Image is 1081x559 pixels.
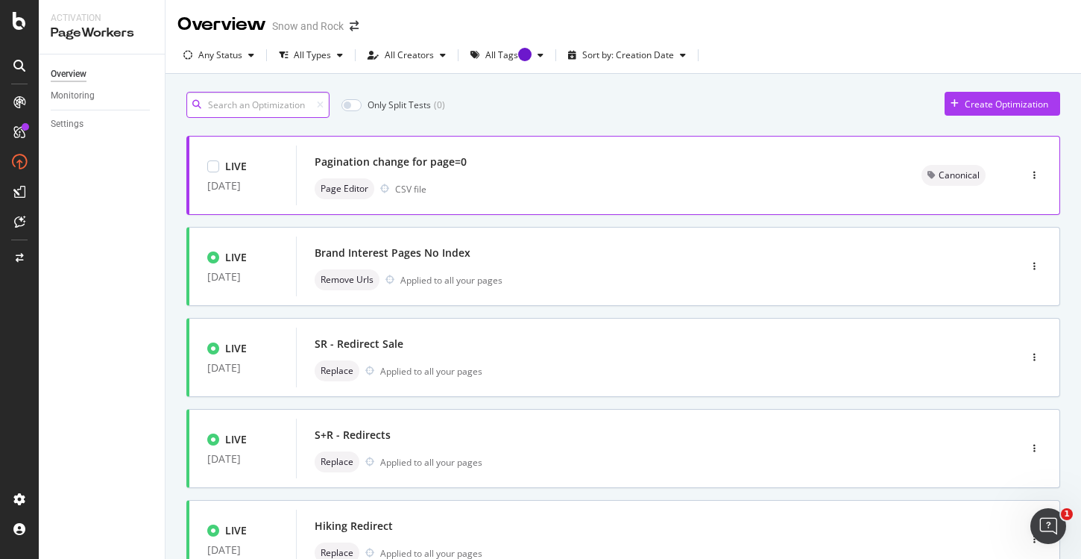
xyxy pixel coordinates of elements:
[225,341,247,356] div: LIVE
[380,365,482,378] div: Applied to all your pages
[965,98,1048,110] div: Create Optimization
[207,362,278,374] div: [DATE]
[315,246,470,260] div: Brand Interest Pages No Index
[315,519,393,534] div: Hiking Redirect
[186,92,330,118] input: Search an Optimization
[315,178,374,199] div: neutral label
[315,269,379,290] div: neutral label
[939,171,980,180] span: Canonical
[207,453,278,465] div: [DATE]
[321,366,353,375] span: Replace
[51,116,83,132] div: Settings
[51,25,153,42] div: PageWorkers
[225,159,247,174] div: LIVE
[177,43,260,67] button: Any Status
[945,92,1060,116] button: Create Optimization
[273,43,349,67] button: All Types
[321,549,353,558] span: Replace
[177,12,266,37] div: Overview
[368,99,431,111] div: Only Split Tests
[321,457,353,466] span: Replace
[395,183,426,196] div: CSV file
[198,51,242,60] div: Any Status
[315,428,391,443] div: S+R - Redirects
[225,250,247,265] div: LIVE
[434,99,445,111] div: ( 0 )
[1030,508,1066,544] iframe: Intercom live chat
[518,48,532,61] div: Tooltip anchor
[207,271,278,283] div: [DATE]
[350,21,359,31] div: arrow-right-arrow-left
[225,432,247,447] div: LIVE
[51,12,153,25] div: Activation
[51,88,95,104] div: Monitoring
[294,51,331,60] div: All Types
[207,544,278,556] div: [DATE]
[51,66,86,82] div: Overview
[562,43,692,67] button: Sort by: Creation Date
[315,154,467,169] div: Pagination change for page=0
[582,51,674,60] div: Sort by: Creation Date
[315,360,359,381] div: neutral label
[51,116,154,132] a: Settings
[51,88,154,104] a: Monitoring
[207,180,278,192] div: [DATE]
[385,51,434,60] div: All Creators
[400,274,502,287] div: Applied to all your pages
[272,19,344,34] div: Snow and Rock
[321,275,374,284] span: Remove Urls
[315,452,359,472] div: neutral label
[51,66,154,82] a: Overview
[485,51,532,60] div: All Tags
[321,184,368,193] span: Page Editor
[921,165,986,186] div: neutral label
[1061,508,1073,520] span: 1
[225,523,247,538] div: LIVE
[380,456,482,469] div: Applied to all your pages
[315,337,403,352] div: SR - Redirect Sale
[464,43,549,67] button: All TagsTooltip anchor
[362,43,452,67] button: All Creators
